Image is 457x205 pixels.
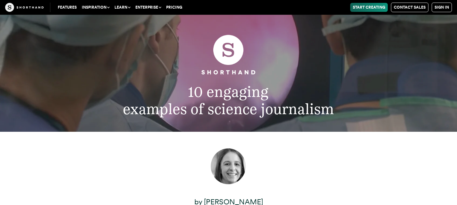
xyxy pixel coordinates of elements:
img: The Craft [5,3,44,12]
button: Enterprise [133,3,164,12]
button: Learn [112,3,133,12]
a: Features [55,3,79,12]
a: Contact Sales [391,3,428,12]
a: Pricing [164,3,185,12]
a: Start Creating [350,3,388,12]
button: Inspiration [79,3,112,12]
a: Sign in [432,3,452,12]
h2: 10 engaging examples of science journalism [47,83,410,118]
